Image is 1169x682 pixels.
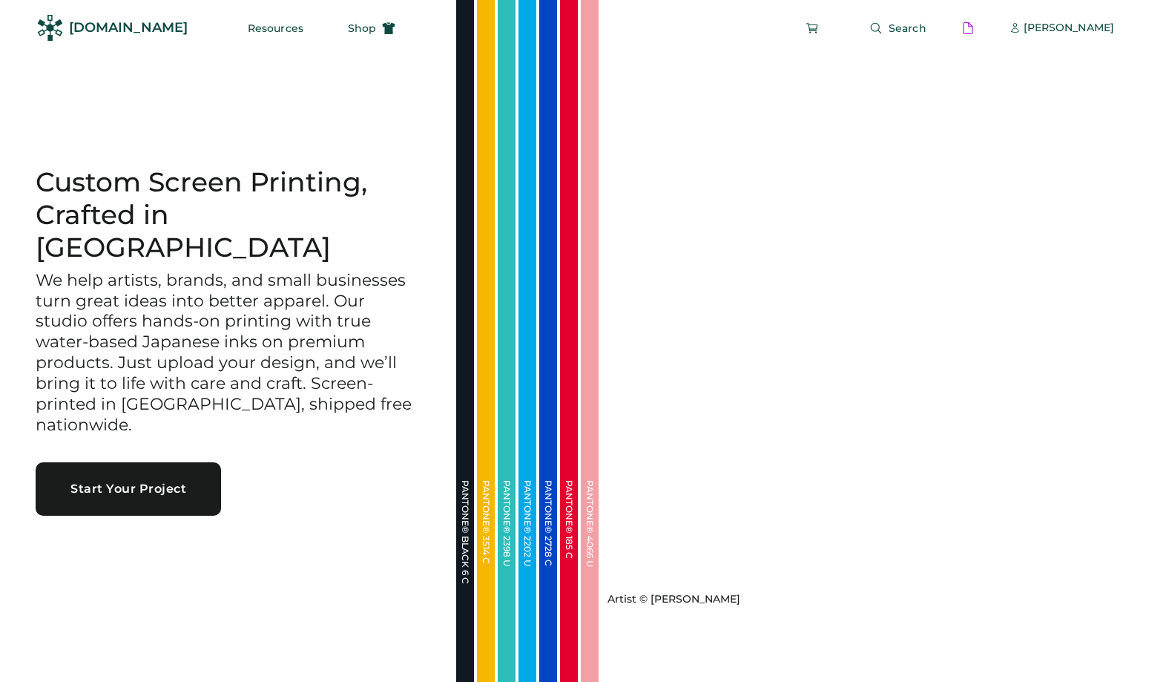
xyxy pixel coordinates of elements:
div: PANTONE® BLACK 6 C [461,480,470,629]
div: [PERSON_NAME] [1024,21,1114,36]
div: [DOMAIN_NAME] [69,19,188,37]
div: PANTONE® 2202 U [523,480,532,629]
span: Shop [348,23,376,33]
span: Search [889,23,926,33]
button: Shop [330,13,413,43]
h3: We help artists, brands, and small businesses turn great ideas into better apparel. Our studio of... [36,270,421,436]
button: Search [852,13,944,43]
div: PANTONE® 3514 C [481,480,490,629]
div: PANTONE® 2728 C [544,480,553,629]
h1: Custom Screen Printing, Crafted in [GEOGRAPHIC_DATA] [36,166,421,264]
div: PANTONE® 2398 U [502,480,511,629]
div: Artist © [PERSON_NAME] [607,592,740,607]
img: Rendered Logo - Screens [37,15,63,41]
div: PANTONE® 185 C [564,480,573,629]
button: Resources [230,13,321,43]
a: Artist © [PERSON_NAME] [602,586,740,607]
button: Start Your Project [36,462,221,516]
div: PANTONE® 4066 U [585,480,594,629]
